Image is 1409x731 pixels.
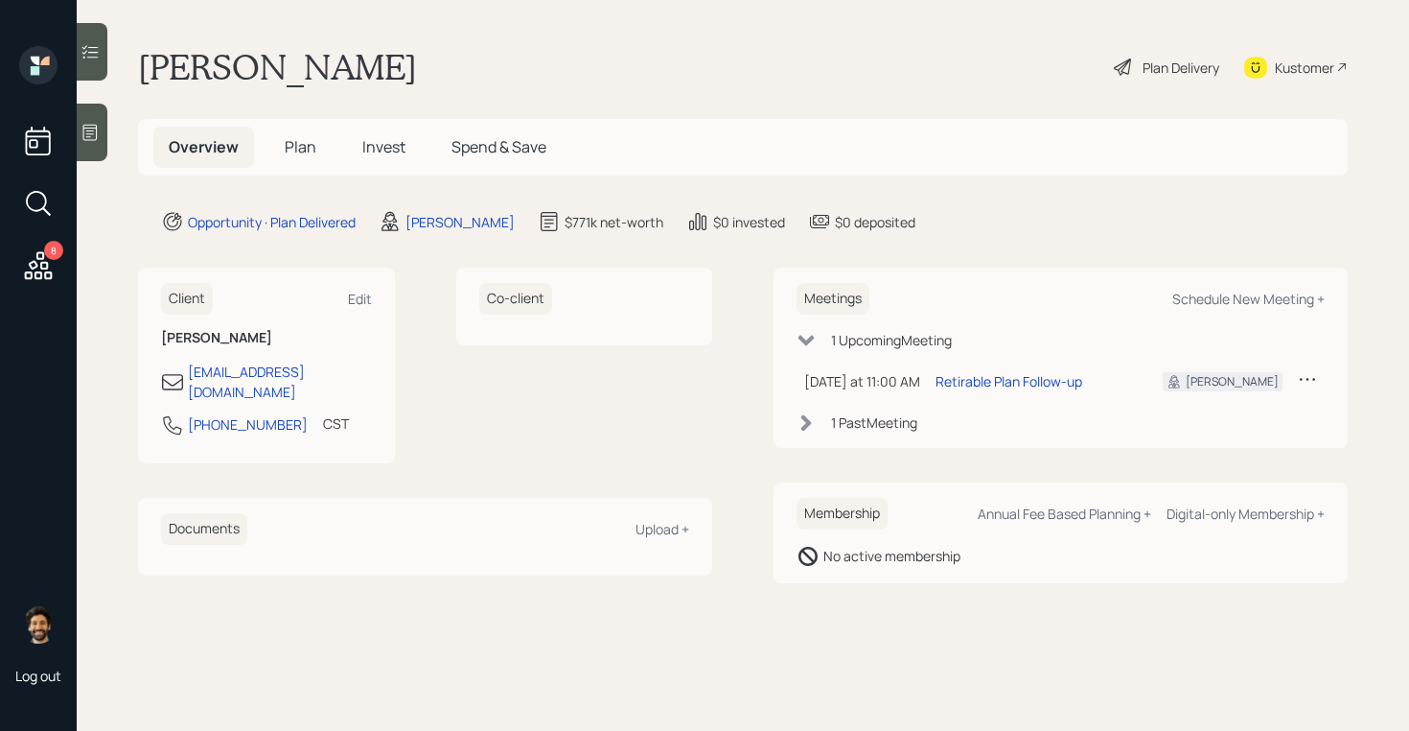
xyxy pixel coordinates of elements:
[362,136,405,157] span: Invest
[797,283,869,315] h6: Meetings
[169,136,239,157] span: Overview
[823,546,960,566] div: No active membership
[831,413,917,433] div: 1 Past Meeting
[451,136,546,157] span: Spend & Save
[285,136,316,157] span: Plan
[935,371,1082,391] div: Retirable Plan Follow-up
[161,330,372,346] h6: [PERSON_NAME]
[797,498,888,530] h6: Membership
[1186,373,1279,390] div: [PERSON_NAME]
[713,212,785,232] div: $0 invested
[138,46,417,88] h1: [PERSON_NAME]
[188,414,308,435] div: [PHONE_NUMBER]
[19,605,58,644] img: eric-schwartz-headshot.png
[323,413,349,434] div: CST
[1275,58,1334,78] div: Kustomer
[479,283,552,315] h6: Co-client
[835,212,915,232] div: $0 deposited
[188,212,356,232] div: Opportunity · Plan Delivered
[831,330,952,350] div: 1 Upcoming Meeting
[978,505,1151,523] div: Annual Fee Based Planning +
[348,290,372,308] div: Edit
[405,212,515,232] div: [PERSON_NAME]
[565,212,663,232] div: $771k net-worth
[1172,290,1325,308] div: Schedule New Meeting +
[1143,58,1219,78] div: Plan Delivery
[161,513,247,545] h6: Documents
[804,371,920,391] div: [DATE] at 11:00 AM
[635,520,689,538] div: Upload +
[15,667,61,685] div: Log out
[161,283,213,315] h6: Client
[188,362,372,402] div: [EMAIL_ADDRESS][DOMAIN_NAME]
[1166,505,1325,523] div: Digital-only Membership +
[44,241,63,260] div: 8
